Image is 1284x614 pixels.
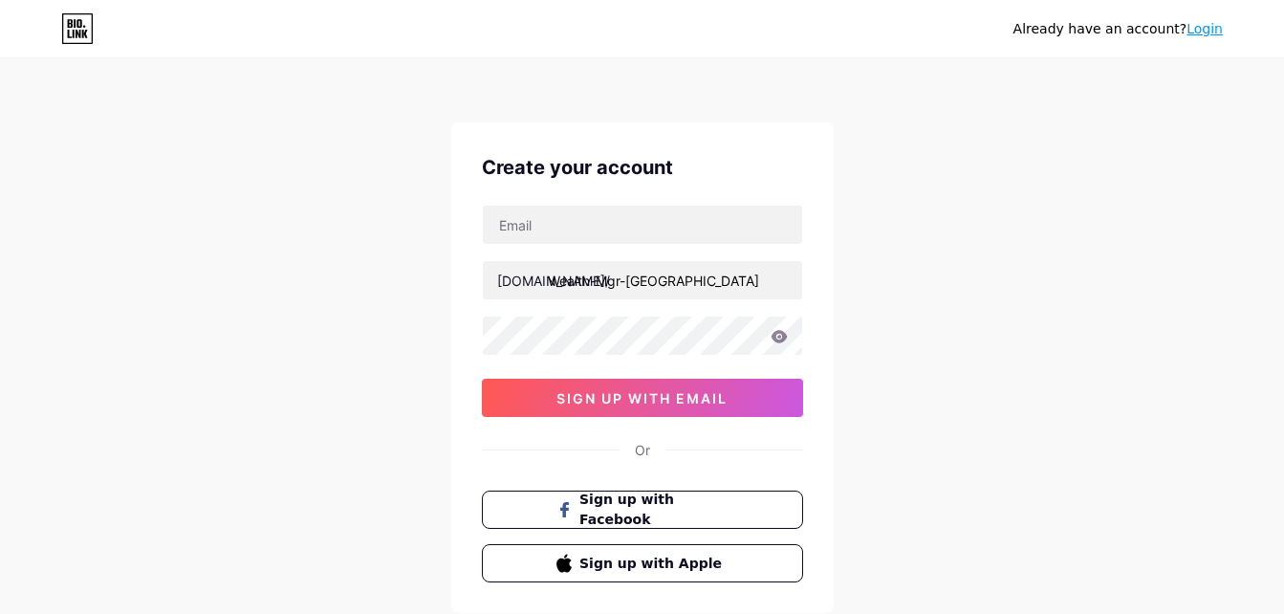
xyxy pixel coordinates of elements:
[579,554,728,574] span: Sign up with Apple
[1186,21,1223,36] a: Login
[482,379,803,417] button: sign up with email
[1013,19,1223,39] div: Already have an account?
[483,261,802,299] input: username
[482,544,803,582] button: Sign up with Apple
[556,390,728,406] span: sign up with email
[483,206,802,244] input: Email
[482,491,803,529] button: Sign up with Facebook
[497,271,610,291] div: [DOMAIN_NAME]/
[579,490,728,530] span: Sign up with Facebook
[482,153,803,182] div: Create your account
[635,440,650,460] div: Or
